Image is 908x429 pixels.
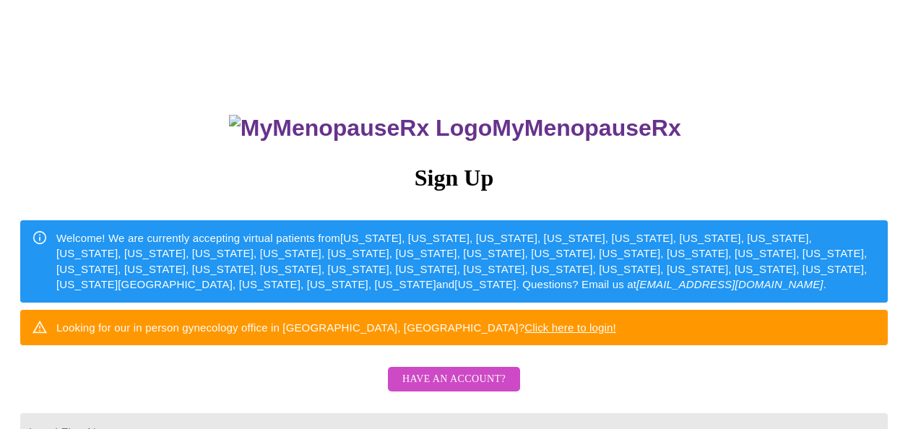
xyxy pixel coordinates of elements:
[388,367,520,392] button: Have an account?
[229,115,492,142] img: MyMenopauseRx Logo
[22,115,888,142] h3: MyMenopauseRx
[384,383,524,395] a: Have an account?
[56,225,876,298] div: Welcome! We are currently accepting virtual patients from [US_STATE], [US_STATE], [US_STATE], [US...
[524,321,616,334] a: Click here to login!
[402,370,506,389] span: Have an account?
[56,314,616,341] div: Looking for our in person gynecology office in [GEOGRAPHIC_DATA], [GEOGRAPHIC_DATA]?
[20,165,888,191] h3: Sign Up
[636,278,823,290] em: [EMAIL_ADDRESS][DOMAIN_NAME]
